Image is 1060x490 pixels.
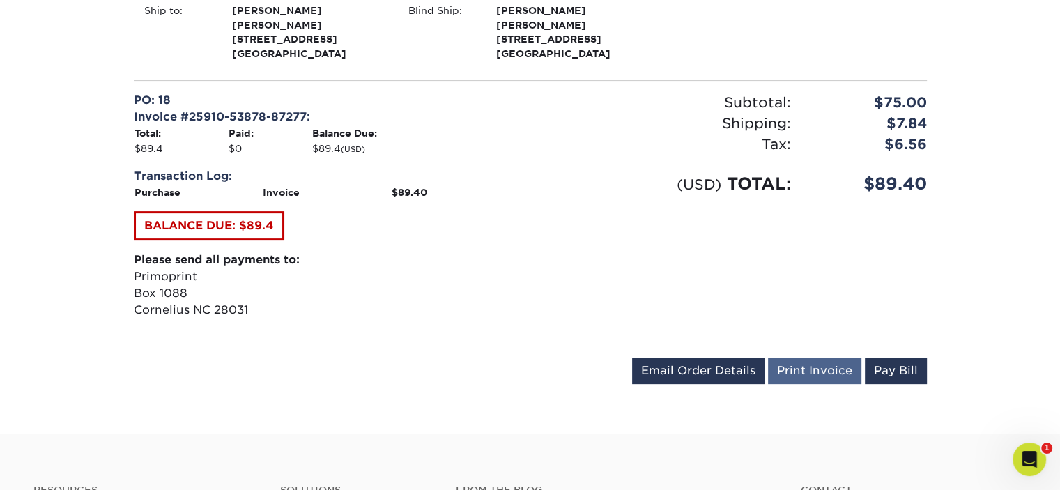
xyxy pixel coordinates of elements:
[727,174,791,194] span: TOTAL:
[232,3,387,17] span: [PERSON_NAME]
[496,3,652,59] strong: [GEOGRAPHIC_DATA]
[340,145,364,154] small: (USD)
[134,125,228,141] th: Total:
[496,18,652,32] span: [PERSON_NAME]
[228,125,312,141] th: Paid:
[134,92,520,109] div: PO: 18
[1013,443,1046,476] iframe: Intercom live chat
[232,3,387,59] strong: [GEOGRAPHIC_DATA]
[801,171,937,197] div: $89.40
[232,18,387,32] span: [PERSON_NAME]
[228,141,312,156] td: $0
[801,134,937,155] div: $6.56
[801,113,937,134] div: $7.84
[801,92,937,113] div: $75.00
[768,358,861,384] a: Print Invoice
[398,3,486,61] div: Blind Ship:
[134,3,222,61] div: Ship to:
[134,211,284,240] a: BALANCE DUE: $89.4
[311,141,519,156] td: $89.4
[134,253,300,266] strong: Please send all payments to:
[134,141,228,156] td: $89.4
[134,252,520,319] p: Primoprint Box 1088 Cornelius NC 28031
[232,32,387,46] span: [STREET_ADDRESS]
[530,113,801,134] div: Shipping:
[134,109,520,125] div: Invoice #25910-53878-87277:
[496,32,652,46] span: [STREET_ADDRESS]
[392,187,427,198] strong: $89.40
[530,92,801,113] div: Subtotal:
[1041,443,1052,454] span: 1
[865,358,927,384] a: Pay Bill
[263,187,300,198] strong: Invoice
[135,187,180,198] strong: Purchase
[134,168,520,185] div: Transaction Log:
[632,358,765,384] a: Email Order Details
[677,176,721,193] small: (USD)
[311,125,519,141] th: Balance Due:
[530,134,801,155] div: Tax:
[496,3,652,17] span: [PERSON_NAME]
